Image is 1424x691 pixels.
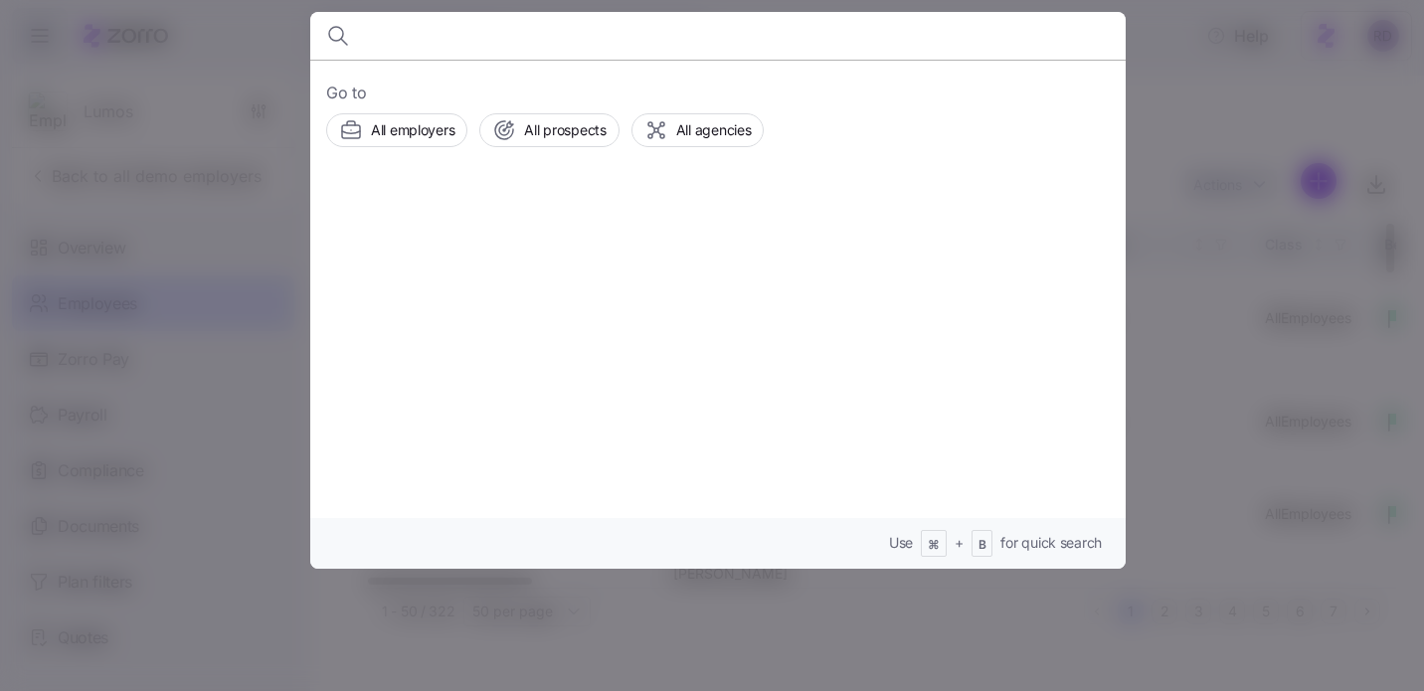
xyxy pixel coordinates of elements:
[1000,533,1102,553] span: for quick search
[326,113,467,147] button: All employers
[631,113,765,147] button: All agencies
[479,113,619,147] button: All prospects
[889,533,913,553] span: Use
[676,120,752,140] span: All agencies
[979,537,986,554] span: B
[524,120,606,140] span: All prospects
[928,537,940,554] span: ⌘
[955,533,964,553] span: +
[371,120,454,140] span: All employers
[326,81,1110,105] span: Go to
